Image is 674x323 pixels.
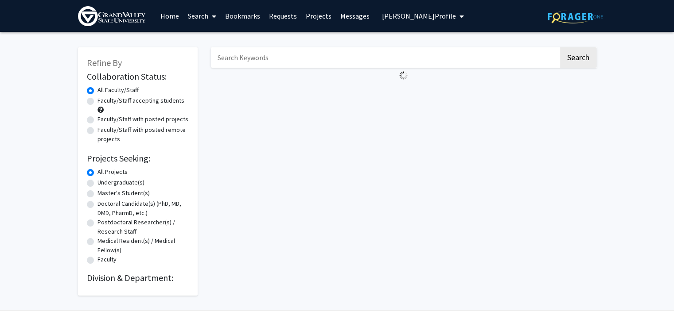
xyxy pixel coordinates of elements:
[548,10,603,23] img: ForagerOne Logo
[87,71,189,82] h2: Collaboration Status:
[156,0,183,31] a: Home
[97,178,144,187] label: Undergraduate(s)
[97,167,128,177] label: All Projects
[78,6,145,26] img: Grand Valley State University Logo
[560,47,596,68] button: Search
[87,57,122,68] span: Refine By
[97,255,117,264] label: Faculty
[336,0,374,31] a: Messages
[97,188,150,198] label: Master's Student(s)
[265,0,301,31] a: Requests
[221,0,265,31] a: Bookmarks
[97,218,189,236] label: Postdoctoral Researcher(s) / Research Staff
[183,0,221,31] a: Search
[211,47,559,68] input: Search Keywords
[97,236,189,255] label: Medical Resident(s) / Medical Fellow(s)
[97,199,189,218] label: Doctoral Candidate(s) (PhD, MD, DMD, PharmD, etc.)
[301,0,336,31] a: Projects
[97,96,184,105] label: Faculty/Staff accepting students
[97,115,188,124] label: Faculty/Staff with posted projects
[97,125,189,144] label: Faculty/Staff with posted remote projects
[87,153,189,164] h2: Projects Seeking:
[211,83,596,104] nav: Page navigation
[87,273,189,283] h2: Division & Department:
[396,68,411,83] img: Loading
[97,85,139,95] label: All Faculty/Staff
[382,12,456,20] span: [PERSON_NAME] Profile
